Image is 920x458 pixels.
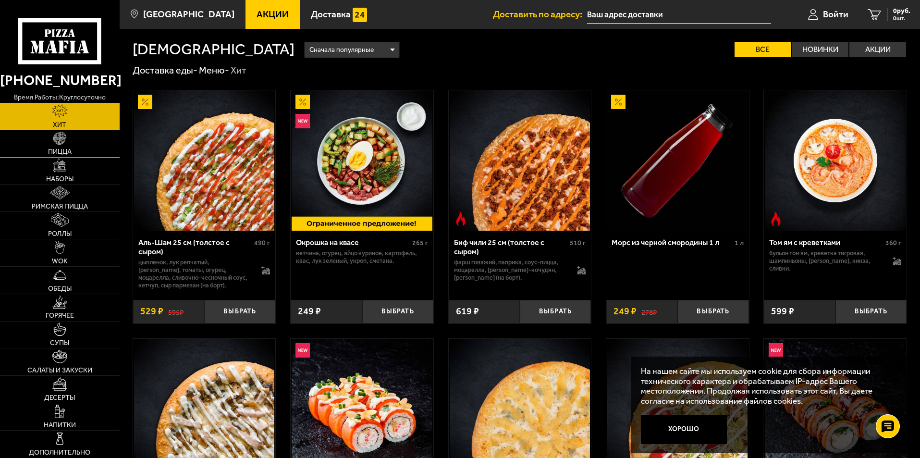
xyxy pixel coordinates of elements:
span: 599 ₽ [771,307,794,316]
img: Аль-Шам 25 см (толстое с сыром) [134,90,274,231]
button: Выбрать [520,300,591,323]
p: ветчина, огурец, яйцо куриное, картофель, квас, лук зеленый, укроп, сметана. [296,249,428,265]
span: Наборы [46,176,74,183]
a: Доставка еды- [133,64,197,76]
label: Все [735,42,791,57]
span: 619 ₽ [456,307,479,316]
img: Акционный [295,95,310,109]
p: бульон том ям, креветка тигровая, шампиньоны, [PERSON_NAME], кинза, сливки. [769,249,883,272]
input: Ваш адрес доставки [587,6,771,24]
span: Роллы [48,231,72,237]
span: Акции [257,10,289,19]
button: Выбрать [835,300,907,323]
p: цыпленок, лук репчатый, [PERSON_NAME], томаты, огурец, моцарелла, сливочно-чесночный соус, кетчуп... [138,259,252,289]
span: 360 г [885,239,901,247]
span: Десерты [44,395,75,401]
img: Акционный [138,95,152,109]
span: Пицца [48,149,72,155]
label: Новинки [792,42,849,57]
img: Новинка [295,114,310,128]
span: Войти [823,10,848,19]
span: Доставка [311,10,351,19]
div: Аль-Шам 25 см (толстое с сыром) [138,238,252,256]
span: Хит [53,122,66,128]
span: Обеды [48,285,72,292]
span: 1 л [735,239,744,247]
span: [GEOGRAPHIC_DATA] [143,10,234,19]
img: Окрошка на квасе [292,90,432,231]
a: АкционныйНовинкаОкрошка на квасе [291,90,433,231]
h1: [DEMOGRAPHIC_DATA] [133,42,294,57]
span: 510 г [570,239,586,247]
span: Супы [50,340,69,347]
span: Салаты и закуски [27,367,92,374]
button: Выбрать [677,300,748,323]
img: 15daf4d41897b9f0e9f617042186c801.svg [353,8,367,22]
label: Акции [849,42,906,57]
img: Биф чили 25 см (толстое с сыром) [450,90,590,231]
span: 0 шт. [893,15,910,21]
s: 278 ₽ [641,307,657,316]
button: Выбрать [362,300,433,323]
span: 249 ₽ [298,307,321,316]
a: АкционныйМорс из черной смородины 1 л [606,90,749,231]
span: WOK [52,258,68,265]
span: 529 ₽ [140,307,163,316]
button: Выбрать [204,300,275,323]
span: 249 ₽ [613,307,637,316]
a: Меню- [199,64,229,76]
img: Острое блюдо [769,211,783,226]
span: Горячее [46,312,74,319]
p: На нашем сайте мы используем cookie для сбора информации технического характера и обрабатываем IP... [641,366,892,406]
span: Сначала популярные [309,41,374,59]
img: Акционный [611,95,626,109]
span: 0 руб. [893,8,910,14]
div: Окрошка на квасе [296,238,410,247]
img: Острое блюдо [454,211,468,226]
img: Морс из черной смородины 1 л [607,90,748,231]
p: фарш говяжий, паприка, соус-пицца, моцарелла, [PERSON_NAME]-кочудян, [PERSON_NAME] (на борт). [454,259,568,282]
span: Доставить по адресу: [493,10,587,19]
button: Хорошо [641,415,727,444]
span: Римская пицца [32,203,88,210]
a: Острое блюдоБиф чили 25 см (толстое с сыром) [449,90,591,231]
a: Острое блюдоТом ям с креветками [764,90,907,231]
span: Дополнительно [29,449,90,456]
div: Том ям с креветками [769,238,883,247]
img: Новинка [295,343,310,358]
span: 490 г [254,239,270,247]
div: Биф чили 25 см (толстое с сыром) [454,238,568,256]
div: Морс из черной смородины 1 л [612,238,732,247]
span: 265 г [412,239,428,247]
s: 595 ₽ [168,307,184,316]
span: Напитки [44,422,76,429]
a: АкционныйАль-Шам 25 см (толстое с сыром) [133,90,276,231]
img: Том ям с креветками [765,90,906,231]
div: Хит [231,64,246,77]
img: Новинка [769,343,783,358]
